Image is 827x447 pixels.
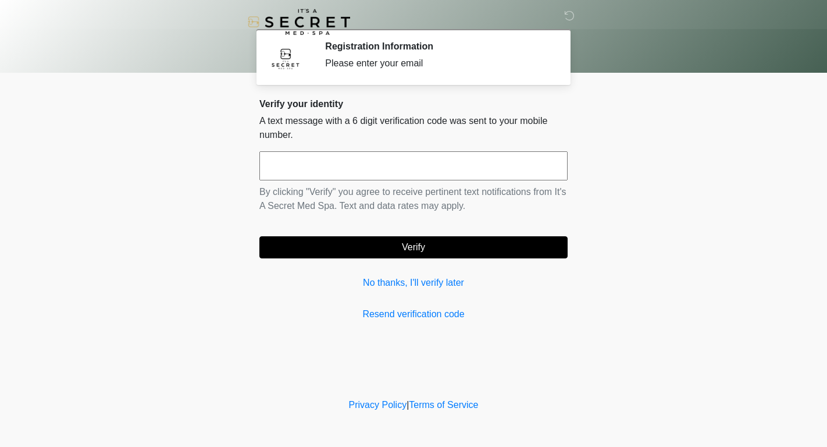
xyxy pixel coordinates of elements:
[268,41,303,76] img: Agent Avatar
[325,41,550,52] h2: Registration Information
[325,56,550,70] div: Please enter your email
[259,307,568,321] a: Resend verification code
[409,400,478,410] a: Terms of Service
[407,400,409,410] a: |
[259,114,568,142] p: A text message with a 6 digit verification code was sent to your mobile number.
[259,185,568,213] p: By clicking "Verify" you agree to receive pertinent text notifications from It's A Secret Med Spa...
[259,98,568,109] h2: Verify your identity
[259,236,568,258] button: Verify
[349,400,407,410] a: Privacy Policy
[259,276,568,290] a: No thanks, I'll verify later
[248,9,350,35] img: It's A Secret Med Spa Logo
